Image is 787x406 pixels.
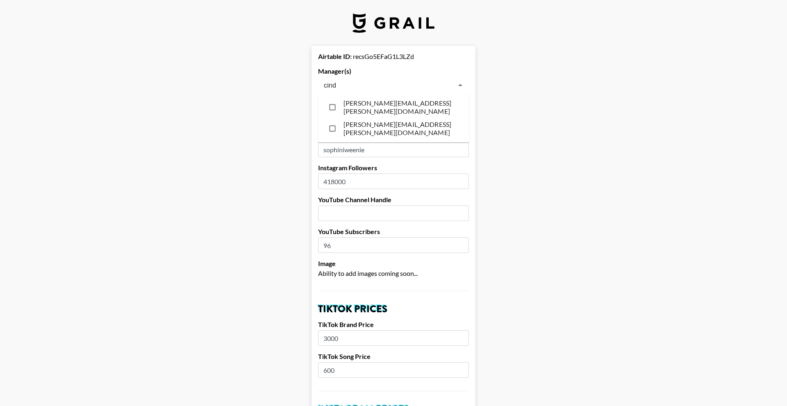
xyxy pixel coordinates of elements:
div: recsGo5EFaG1L3LZd [318,52,469,61]
li: [PERSON_NAME][EMAIL_ADDRESS][PERSON_NAME][DOMAIN_NAME] [318,118,469,139]
label: Image [318,259,469,268]
li: [PERSON_NAME][EMAIL_ADDRESS][PERSON_NAME][DOMAIN_NAME] [318,97,469,118]
button: Close [455,79,466,91]
label: YouTube Subscribers [318,228,469,236]
h2: TikTok Prices [318,304,469,314]
label: Manager(s) [318,67,469,75]
strong: Airtable ID: [318,52,352,60]
img: Grail Talent Logo [353,13,434,33]
label: TikTok Song Price [318,352,469,361]
label: YouTube Channel Handle [318,196,469,204]
span: Ability to add images coming soon... [318,269,418,277]
label: Instagram Followers [318,164,469,172]
label: TikTok Brand Price [318,320,469,329]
